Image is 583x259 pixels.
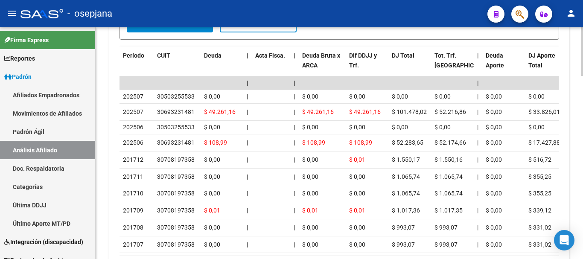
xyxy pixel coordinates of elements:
[349,190,365,197] span: $ 0,00
[477,224,478,231] span: |
[123,124,143,131] span: 202506
[123,207,143,214] span: 201709
[477,207,478,214] span: |
[294,190,295,197] span: |
[528,93,545,100] span: $ 0,00
[123,156,143,163] span: 201712
[392,93,408,100] span: $ 0,00
[243,47,252,84] datatable-header-cell: |
[294,224,295,231] span: |
[302,156,318,163] span: $ 0,00
[204,52,222,59] span: Deuda
[204,156,220,163] span: $ 0,00
[392,173,420,180] span: $ 1.065,74
[486,108,502,115] span: $ 0,00
[486,190,502,197] span: $ 0,00
[247,190,248,197] span: |
[294,241,295,248] span: |
[123,52,144,59] span: Período
[247,124,248,131] span: |
[302,93,318,100] span: $ 0,00
[349,52,377,69] span: Dif DDJJ y Trf.
[392,190,420,197] span: $ 1.065,74
[477,173,478,180] span: |
[392,207,420,214] span: $ 1.017,36
[566,8,576,18] mat-icon: person
[477,124,478,131] span: |
[349,173,365,180] span: $ 0,00
[154,47,201,84] datatable-header-cell: CUIT
[302,52,340,69] span: Deuda Bruta x ARCA
[434,224,458,231] span: $ 993,07
[302,108,334,115] span: $ 49.261,16
[528,173,551,180] span: $ 355,25
[434,190,463,197] span: $ 1.065,74
[134,20,205,28] span: Buscar Registros
[302,224,318,231] span: $ 0,00
[157,92,195,102] div: 30503255533
[255,52,285,59] span: Acta Fisca.
[157,206,195,215] div: 30708197358
[349,93,365,100] span: $ 0,00
[528,241,551,248] span: $ 331,02
[201,47,243,84] datatable-header-cell: Deuda
[157,122,195,132] div: 30503255533
[477,52,479,59] span: |
[252,47,290,84] datatable-header-cell: Acta Fisca.
[349,224,365,231] span: $ 0,00
[434,156,463,163] span: $ 1.550,16
[349,124,365,131] span: $ 0,00
[434,173,463,180] span: $ 1.065,74
[204,124,220,131] span: $ 0,00
[4,35,49,45] span: Firma Express
[247,241,248,248] span: |
[486,124,502,131] span: $ 0,00
[486,139,502,146] span: $ 0,00
[157,138,195,148] div: 30693231481
[349,139,372,146] span: $ 108,99
[294,156,295,163] span: |
[302,139,325,146] span: $ 108,99
[349,241,365,248] span: $ 0,00
[4,237,83,247] span: Integración (discapacidad)
[302,124,318,131] span: $ 0,00
[294,108,295,115] span: |
[486,93,502,100] span: $ 0,00
[528,139,560,146] span: $ 17.427,88
[247,173,248,180] span: |
[486,207,502,214] span: $ 0,00
[486,52,504,69] span: Deuda Aporte
[486,241,502,248] span: $ 0,00
[247,207,248,214] span: |
[299,47,346,84] datatable-header-cell: Deuda Bruta x ARCA
[528,156,551,163] span: $ 516,72
[247,224,248,231] span: |
[4,54,35,63] span: Reportes
[294,207,295,214] span: |
[528,52,555,69] span: DJ Aporte Total
[204,139,227,146] span: $ 108,99
[123,241,143,248] span: 201707
[204,224,220,231] span: $ 0,00
[434,241,458,248] span: $ 993,07
[294,139,295,146] span: |
[227,20,289,28] span: Borrar Filtros
[123,173,143,180] span: 201711
[434,52,493,69] span: Tot. Trf. [GEOGRAPHIC_DATA]
[554,230,574,250] div: Open Intercom Messenger
[474,47,482,84] datatable-header-cell: |
[434,139,466,146] span: $ 52.174,66
[157,52,170,59] span: CUIT
[302,173,318,180] span: $ 0,00
[204,93,220,100] span: $ 0,00
[477,139,478,146] span: |
[247,108,248,115] span: |
[528,124,545,131] span: $ 0,00
[434,124,451,131] span: $ 0,00
[482,47,525,84] datatable-header-cell: Deuda Aporte
[392,156,420,163] span: $ 1.550,17
[294,93,295,100] span: |
[392,108,427,115] span: $ 101.478,02
[302,190,318,197] span: $ 0,00
[157,107,195,117] div: 30693231481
